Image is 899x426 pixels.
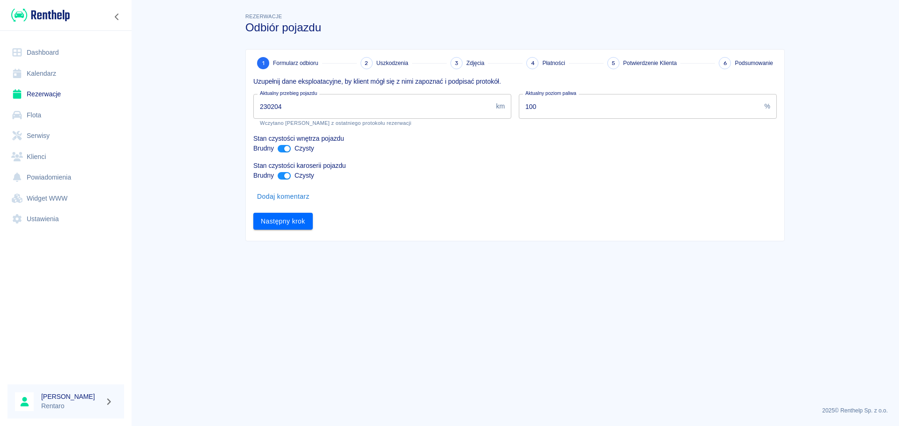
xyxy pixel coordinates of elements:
[253,77,777,87] p: Uzupełnij dane eksploatacyjne, by klient mógł się z nimi zapoznać i podpisać protokół.
[525,90,576,97] label: Aktualny poziom paliwa
[7,84,124,105] a: Rezerwacje
[253,213,313,230] button: Następny krok
[531,58,535,68] span: 4
[245,21,785,34] h3: Odbiór pojazdu
[7,125,124,146] a: Serwisy
[295,171,314,181] p: Czysty
[41,401,101,411] p: Rentaro
[7,188,124,209] a: Widget WWW
[612,58,615,68] span: 5
[253,134,777,144] p: Stan czystości wnętrza pojazdu
[41,392,101,401] h6: [PERSON_NAME]
[253,171,274,181] p: Brudny
[253,161,777,171] p: Stan czystości karoserii pojazdu
[260,90,317,97] label: Aktualny przebieg pojazdu
[273,59,318,67] span: Formularz odbioru
[142,406,888,415] p: 2025 © Renthelp Sp. z o.o.
[253,144,274,153] p: Brudny
[260,120,505,126] p: Wczytano [PERSON_NAME] z ostatniego protokołu rezerwacji
[735,59,773,67] span: Podsumowanie
[542,59,565,67] span: Płatności
[7,167,124,188] a: Powiadomienia
[7,209,124,230] a: Ustawienia
[466,59,484,67] span: Zdjęcia
[623,59,677,67] span: Potwierdzenie Klienta
[7,105,124,126] a: Flota
[455,58,458,68] span: 3
[765,101,770,111] p: %
[365,58,368,68] span: 2
[262,58,265,68] span: 1
[723,58,727,68] span: 6
[11,7,70,23] img: Renthelp logo
[245,14,282,19] span: Rezerwacje
[7,42,124,63] a: Dashboard
[110,11,124,23] button: Zwiń nawigację
[7,63,124,84] a: Kalendarz
[253,188,313,205] button: Dodaj komentarz
[7,146,124,167] a: Klienci
[496,101,505,111] p: km
[295,144,314,153] p: Czysty
[7,7,70,23] a: Renthelp logo
[376,59,408,67] span: Uszkodzenia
